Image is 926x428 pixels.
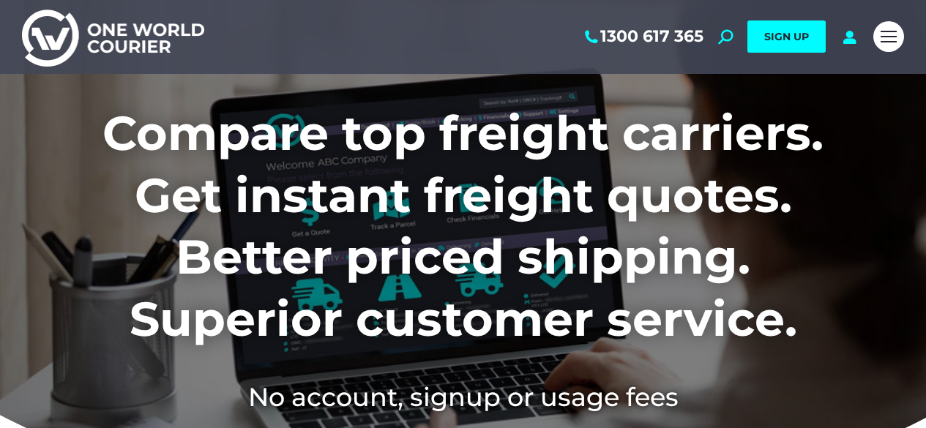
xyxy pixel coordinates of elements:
[747,20,826,53] a: SIGN UP
[582,27,703,46] a: 1300 617 365
[873,21,904,52] a: Mobile menu icon
[22,7,204,67] img: One World Courier
[22,102,904,350] h1: Compare top freight carriers. Get instant freight quotes. Better priced shipping. Superior custom...
[764,30,809,43] span: SIGN UP
[22,379,904,415] h2: No account, signup or usage fees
